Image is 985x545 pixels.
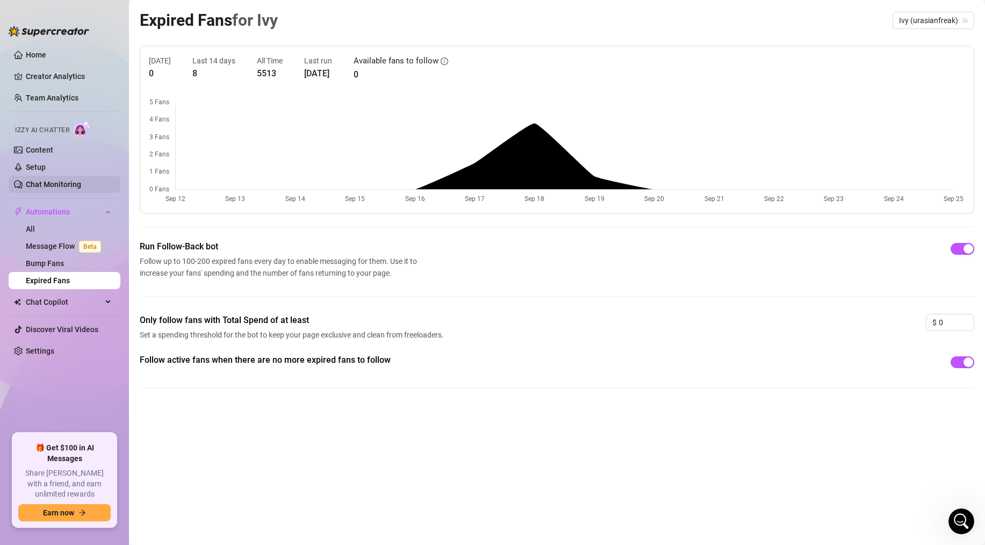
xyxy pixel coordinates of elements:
a: Settings [26,347,54,355]
span: arrow-right [78,509,86,517]
article: Expired Fans [140,8,278,33]
img: AI Chatter [74,121,90,137]
article: Available fans to follow [354,55,438,68]
article: [DATE] [304,67,332,80]
span: thunderbolt [14,207,23,216]
article: 0 [354,68,448,81]
article: [DATE] [149,55,171,67]
a: Home [26,51,46,59]
article: 5513 [257,67,283,80]
div: Did this answer your question? [13,312,202,324]
span: for Ivy [232,11,278,30]
button: Earn nowarrow-right [18,504,111,521]
a: Message FlowBeta [26,242,105,250]
span: team [962,17,968,24]
input: 0.00 [939,314,974,331]
button: Expand window [168,4,189,25]
article: 0 [149,67,171,80]
article: Last 14 days [192,55,235,67]
iframe: Intercom live chat [948,508,974,534]
span: Share [PERSON_NAME] with a friend, and earn unlimited rewards [18,468,111,500]
span: disappointed reaction [66,323,94,345]
a: Setup [26,163,46,171]
button: go back [7,4,27,25]
div: Close [189,4,208,24]
span: 😐 [99,323,115,345]
article: 8 [192,67,235,80]
a: All [26,225,35,233]
span: neutral face reaction [94,323,121,345]
a: Chat Monitoring [26,180,81,189]
span: Chat Copilot [26,293,102,311]
article: All Time [257,55,283,67]
span: smiley reaction [121,323,149,345]
span: Run Follow-Back bot [140,240,421,253]
span: 🎁 Get $100 in AI Messages [18,443,111,464]
span: Beta [79,241,101,253]
span: Follow up to 100-200 expired fans every day to enable messaging for them. Use it to increase your... [140,255,421,279]
span: Earn now [43,508,74,517]
img: Chat Copilot [14,298,21,306]
a: Team Analytics [26,94,78,102]
span: Only follow fans with Total Spend of at least [140,314,447,327]
span: Follow active fans when there are no more expired fans to follow [140,354,447,367]
span: Set a spending threshold for the bot to keep your page exclusive and clean from freeloaders. [140,329,447,341]
article: Last run [304,55,332,67]
a: Discover Viral Videos [26,325,98,334]
span: Izzy AI Chatter [15,125,69,135]
a: Creator Analytics [26,68,112,85]
a: Bump Fans [26,259,64,268]
a: Content [26,146,53,154]
span: Ivy (urasianfreak) [899,12,968,28]
span: Automations [26,203,102,220]
span: 😃 [127,323,143,345]
span: 😞 [71,323,87,345]
span: info-circle [441,58,448,65]
img: logo-BBDzfeDw.svg [9,26,89,37]
a: Expired Fans [26,276,70,285]
a: Open in help center [64,358,150,367]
